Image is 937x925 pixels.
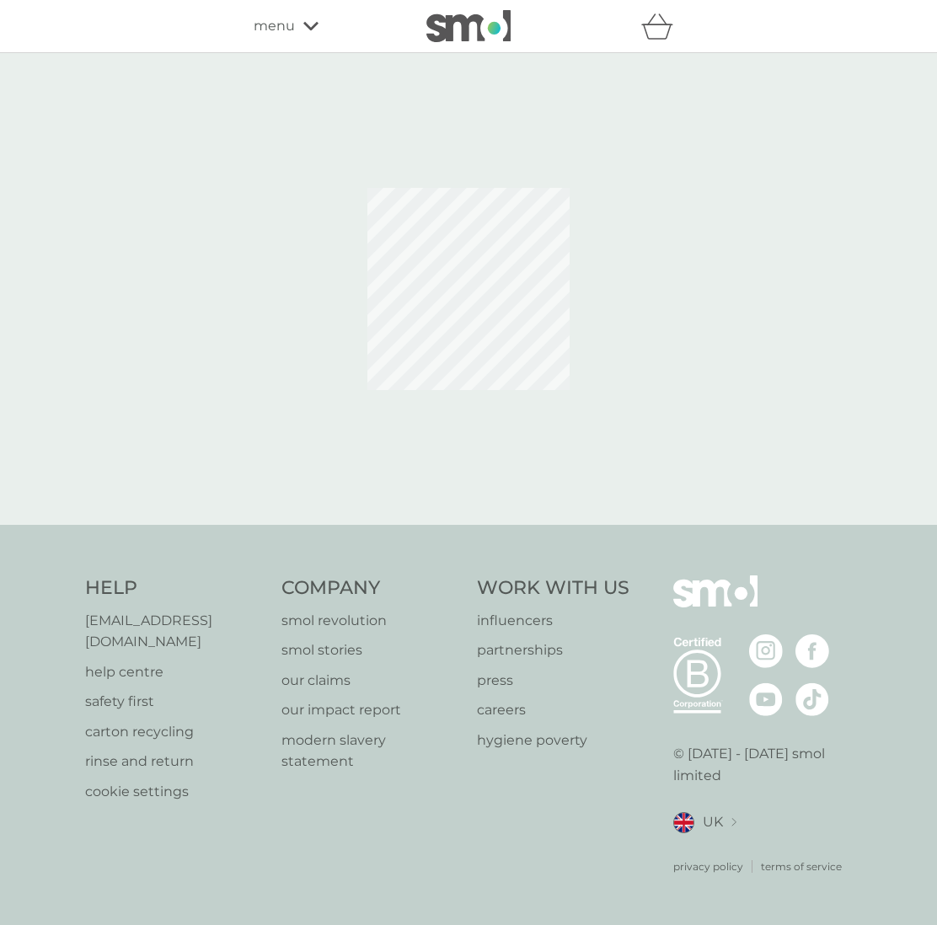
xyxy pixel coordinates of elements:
[749,682,783,716] img: visit the smol Youtube page
[85,781,265,803] a: cookie settings
[795,634,829,668] img: visit the smol Facebook page
[761,858,842,874] a: terms of service
[795,682,829,716] img: visit the smol Tiktok page
[731,818,736,827] img: select a new location
[281,730,461,773] a: modern slavery statement
[477,730,629,751] a: hygiene poverty
[673,575,758,633] img: smol
[85,575,265,602] h4: Help
[673,743,853,786] p: © [DATE] - [DATE] smol limited
[673,858,743,874] a: privacy policy
[281,610,461,632] a: smol revolution
[85,661,265,683] a: help centre
[281,639,461,661] a: smol stories
[477,699,629,721] a: careers
[85,751,265,773] a: rinse and return
[426,10,511,42] img: smol
[749,634,783,668] img: visit the smol Instagram page
[477,639,629,661] a: partnerships
[641,9,683,43] div: basket
[254,15,295,37] span: menu
[281,670,461,692] a: our claims
[477,575,629,602] h4: Work With Us
[281,575,461,602] h4: Company
[673,812,694,833] img: UK flag
[281,699,461,721] a: our impact report
[85,610,265,653] a: [EMAIL_ADDRESS][DOMAIN_NAME]
[477,670,629,692] a: press
[85,691,265,713] a: safety first
[477,610,629,632] a: influencers
[85,721,265,743] a: carton recycling
[703,811,723,833] span: UK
